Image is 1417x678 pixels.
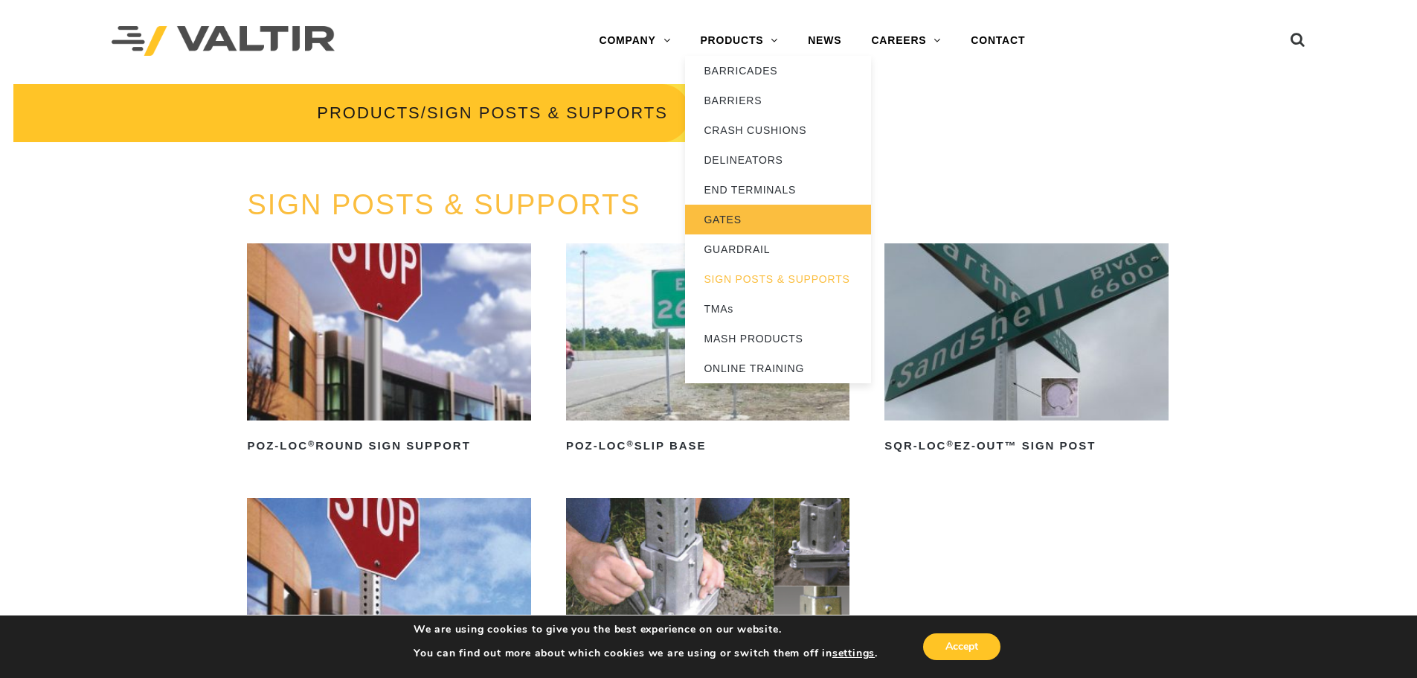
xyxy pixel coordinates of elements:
[685,115,871,145] a: CRASH CUSHIONS
[566,243,849,458] a: POZ-LOC®Slip Base
[946,439,954,448] sup: ®
[247,189,640,220] a: SIGN POSTS & SUPPORTS
[584,26,685,56] a: COMPANY
[856,26,956,56] a: CAREERS
[685,324,871,354] a: MASH PRODUCTS
[685,86,871,115] a: BARRIERS
[626,439,634,448] sup: ®
[414,623,878,636] p: We are using cookies to give you the best experience on our website.
[685,264,871,294] a: SIGN POSTS & SUPPORTS
[956,26,1040,56] a: CONTACT
[685,145,871,175] a: DELINEATORS
[685,205,871,234] a: GATES
[685,294,871,324] a: TMAs
[685,234,871,264] a: GUARDRAIL
[685,56,871,86] a: BARRICADES
[112,26,335,57] img: Valtir
[308,439,315,448] sup: ®
[566,434,849,458] h2: POZ-LOC Slip Base
[685,354,871,383] a: ONLINE TRAINING
[884,434,1168,458] h2: SQR-LOC EZ-Out™ Sign Post
[427,103,668,122] span: SIGN POSTS & SUPPORTS
[685,175,871,205] a: END TERMINALS
[247,434,530,458] h2: POZ-LOC Round Sign Support
[832,647,875,660] button: settings
[685,26,793,56] a: PRODUCTS
[923,633,1000,660] button: Accept
[247,243,530,458] a: POZ-LOC®Round Sign Support
[414,647,878,660] p: You can find out more about which cookies we are using or switch them off in .
[793,26,856,56] a: NEWS
[317,103,420,122] a: PRODUCTS
[884,243,1168,458] a: SQR-LOC®EZ-Out™ Sign Post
